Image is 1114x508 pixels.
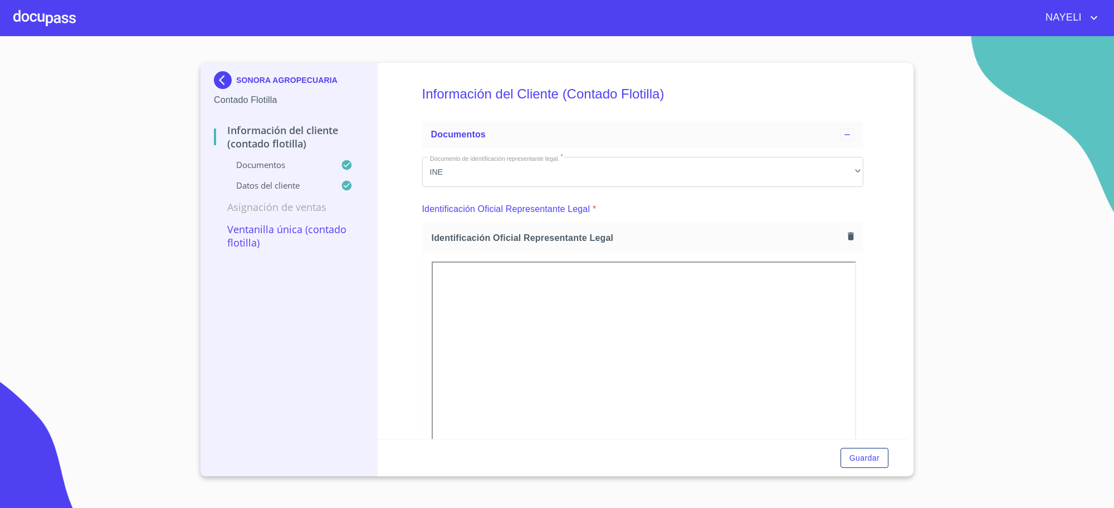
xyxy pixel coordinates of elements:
[214,223,364,249] p: Ventanilla Única (Contado Flotilla)
[841,448,888,468] button: Guardar
[422,157,864,187] div: INE
[422,203,590,216] p: Identificación Oficial Representante Legal
[1037,9,1087,27] span: NAYELI
[422,121,864,148] div: Documentos
[214,159,341,170] p: Documentos
[214,124,364,150] p: Información del Cliente (Contado Flotilla)
[431,130,486,139] span: Documentos
[422,71,864,117] h5: Información del Cliente (Contado Flotilla)
[236,76,338,85] p: SONORA AGROPECUARIA
[214,71,236,89] img: Docupass spot blue
[214,93,364,107] p: Contado Flotilla
[849,451,880,465] span: Guardar
[432,232,843,244] span: Identificación Oficial Representante Legal
[214,200,364,214] p: Asignación de Ventas
[214,180,341,191] p: Datos del cliente
[1037,9,1101,27] button: account of current user
[214,71,364,93] div: SONORA AGROPECUARIA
